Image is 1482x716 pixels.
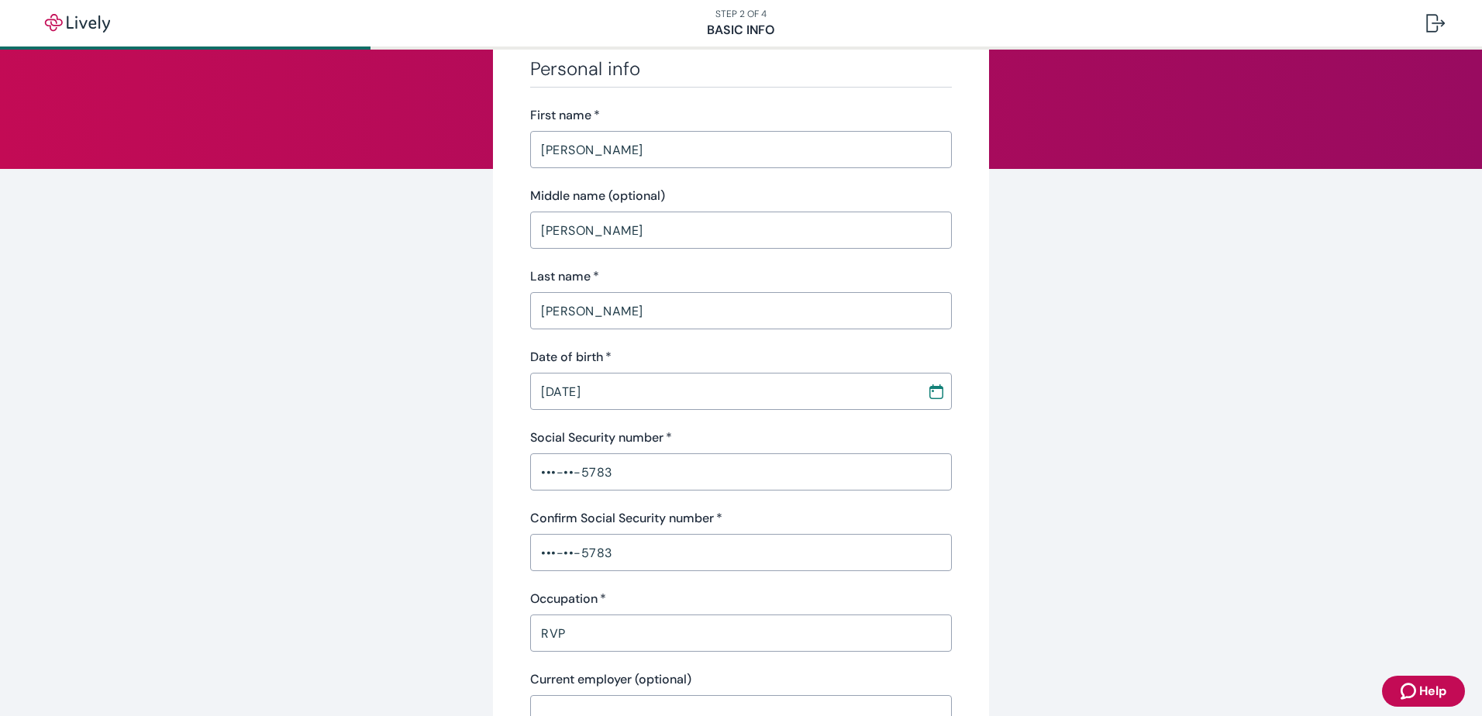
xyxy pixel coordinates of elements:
label: Middle name (optional) [530,187,665,205]
label: Social Security number [530,429,672,447]
svg: Calendar [929,384,944,399]
button: Zendesk support iconHelp [1382,676,1465,707]
input: ••• - •• - •••• [530,537,952,568]
img: Lively [34,14,121,33]
svg: Zendesk support icon [1401,682,1419,701]
label: Occupation [530,590,606,608]
button: Log out [1414,5,1457,42]
h3: Personal info [530,57,952,81]
label: Date of birth [530,348,612,367]
span: Help [1419,682,1446,701]
label: Confirm Social Security number [530,509,722,528]
button: Choose date, selected date is Jan 31, 1978 [922,377,950,405]
label: Current employer (optional) [530,670,691,689]
input: ••• - •• - •••• [530,456,952,487]
input: MM / DD / YYYY [530,376,916,407]
label: Last name [530,267,599,286]
label: First name [530,106,600,125]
